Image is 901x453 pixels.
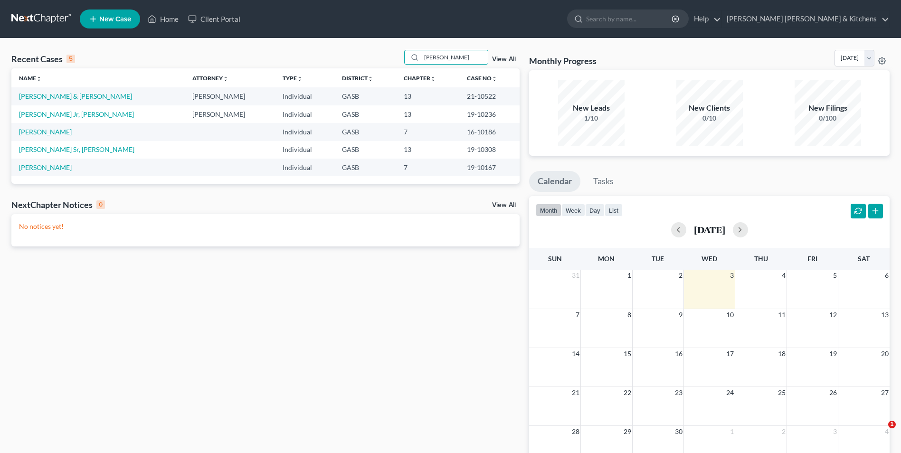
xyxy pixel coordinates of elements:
[781,426,787,437] span: 2
[674,348,683,359] span: 16
[529,171,580,192] a: Calendar
[571,270,580,281] span: 31
[185,87,275,105] td: [PERSON_NAME]
[858,255,870,263] span: Sat
[334,87,396,105] td: GASB
[283,75,303,82] a: Typeunfold_more
[275,159,334,176] td: Individual
[807,255,817,263] span: Fri
[674,387,683,398] span: 23
[676,113,743,123] div: 0/10
[575,309,580,321] span: 7
[143,10,183,28] a: Home
[183,10,245,28] a: Client Portal
[674,426,683,437] span: 30
[832,270,838,281] span: 5
[368,76,373,82] i: unfold_more
[11,199,105,210] div: NextChapter Notices
[689,10,721,28] a: Help
[605,204,623,217] button: list
[754,255,768,263] span: Thu
[492,76,497,82] i: unfold_more
[421,50,488,64] input: Search by name...
[275,123,334,141] td: Individual
[19,222,512,231] p: No notices yet!
[275,105,334,123] td: Individual
[884,270,890,281] span: 6
[36,76,42,82] i: unfold_more
[777,309,787,321] span: 11
[585,204,605,217] button: day
[725,309,735,321] span: 10
[334,159,396,176] td: GASB
[626,270,632,281] span: 1
[492,202,516,208] a: View All
[19,110,134,118] a: [PERSON_NAME] Jr, [PERSON_NAME]
[623,387,632,398] span: 22
[888,421,896,428] span: 1
[777,348,787,359] span: 18
[585,171,622,192] a: Tasks
[404,75,436,82] a: Chapterunfold_more
[558,103,625,113] div: New Leads
[729,270,735,281] span: 3
[702,255,717,263] span: Wed
[396,123,459,141] td: 7
[459,87,520,105] td: 21-10522
[777,387,787,398] span: 25
[297,76,303,82] i: unfold_more
[19,163,72,171] a: [PERSON_NAME]
[676,103,743,113] div: New Clients
[828,387,838,398] span: 26
[571,387,580,398] span: 21
[880,387,890,398] span: 27
[571,348,580,359] span: 14
[459,123,520,141] td: 16-10186
[623,426,632,437] span: 29
[548,255,562,263] span: Sun
[722,10,889,28] a: [PERSON_NAME] [PERSON_NAME] & Kitchens
[334,141,396,159] td: GASB
[19,92,132,100] a: [PERSON_NAME] & [PERSON_NAME]
[558,113,625,123] div: 1/10
[598,255,615,263] span: Mon
[492,56,516,63] a: View All
[223,76,228,82] i: unfold_more
[459,105,520,123] td: 19-10236
[832,426,838,437] span: 3
[678,270,683,281] span: 2
[725,348,735,359] span: 17
[467,75,497,82] a: Case Nounfold_more
[19,75,42,82] a: Nameunfold_more
[623,348,632,359] span: 15
[66,55,75,63] div: 5
[880,309,890,321] span: 13
[185,105,275,123] td: [PERSON_NAME]
[795,103,861,113] div: New Filings
[729,426,735,437] span: 1
[342,75,373,82] a: Districtunfold_more
[781,270,787,281] span: 4
[561,204,585,217] button: week
[96,200,105,209] div: 0
[459,159,520,176] td: 19-10167
[652,255,664,263] span: Tue
[19,145,134,153] a: [PERSON_NAME] Sr, [PERSON_NAME]
[192,75,228,82] a: Attorneyunfold_more
[795,113,861,123] div: 0/100
[529,55,597,66] h3: Monthly Progress
[586,10,673,28] input: Search by name...
[396,105,459,123] td: 13
[459,141,520,159] td: 19-10308
[678,309,683,321] span: 9
[725,387,735,398] span: 24
[536,204,561,217] button: month
[275,141,334,159] td: Individual
[396,87,459,105] td: 13
[571,426,580,437] span: 28
[828,348,838,359] span: 19
[869,421,892,444] iframe: Intercom live chat
[19,128,72,136] a: [PERSON_NAME]
[334,105,396,123] td: GASB
[11,53,75,65] div: Recent Cases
